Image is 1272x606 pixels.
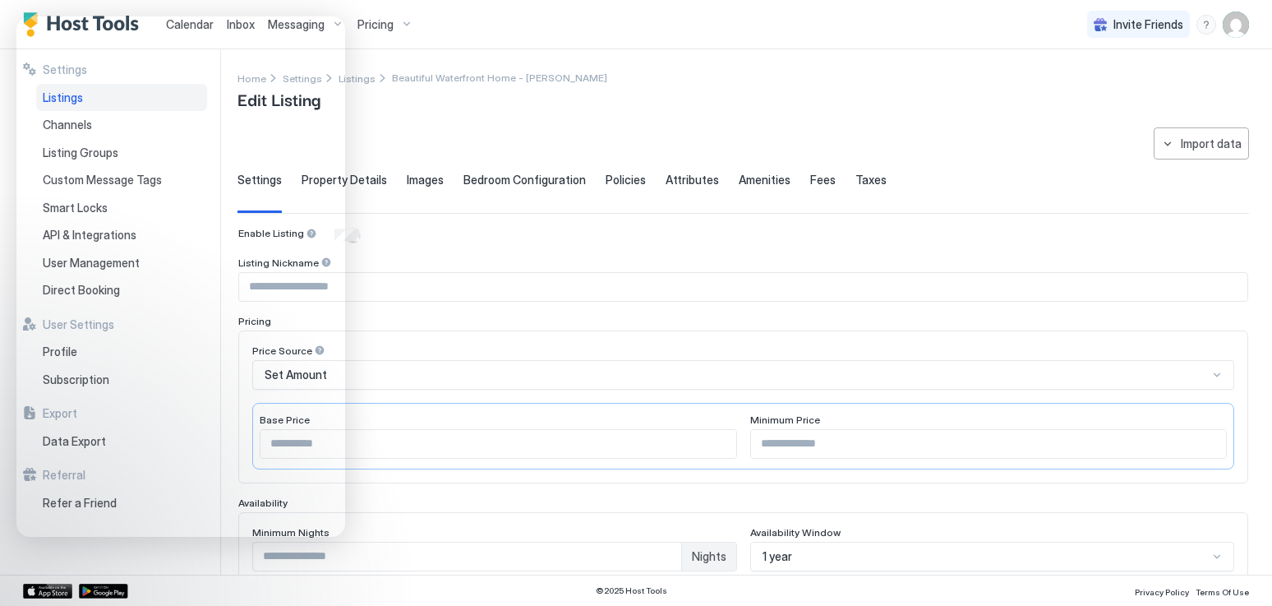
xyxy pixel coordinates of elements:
div: Breadcrumb [339,69,376,86]
span: Pricing [357,17,394,32]
div: menu [1196,15,1216,35]
input: Input Field [751,430,1227,458]
a: Host Tools Logo [23,12,146,37]
span: Taxes [855,173,887,187]
span: Fees [810,173,836,187]
div: User profile [1223,12,1249,38]
span: Nights [692,549,726,564]
span: Images [407,173,444,187]
span: Privacy Policy [1135,587,1189,597]
span: Availability Window [750,526,841,539]
span: Listings [339,72,376,85]
a: Inbox [227,16,255,33]
span: Terms Of Use [1196,587,1249,597]
a: Calendar [166,16,214,33]
span: Breadcrumb [392,72,607,84]
input: Input Field [239,273,1247,301]
input: Input Field [260,430,736,458]
button: Import data [1154,127,1249,160]
a: Privacy Policy [1135,582,1189,599]
span: Policies [606,173,646,187]
div: Import data [1181,135,1242,152]
a: Terms Of Use [1196,582,1249,599]
span: 1 year [763,549,792,564]
iframe: Intercom live chat [16,16,345,537]
a: App Store [23,584,72,599]
span: © 2025 Host Tools [596,585,667,596]
span: Amenities [739,173,790,187]
a: Listings [339,69,376,86]
span: Invite Friends [1113,17,1183,32]
span: Minimum Price [750,414,820,426]
iframe: Intercom live chat [16,550,56,590]
a: Google Play Store [79,584,128,599]
span: Attributes [666,173,719,187]
input: Input Field [253,543,681,571]
span: Bedroom Configuration [463,173,586,187]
